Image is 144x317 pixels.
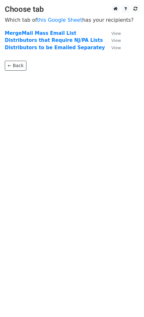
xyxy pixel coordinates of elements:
small: View [111,38,121,43]
a: View [105,37,121,43]
a: this Google Sheet [37,17,82,23]
small: View [111,31,121,36]
p: Which tab of has your recipients? [5,17,139,23]
a: View [105,45,121,50]
h3: Choose tab [5,5,139,14]
a: View [105,30,121,36]
small: View [111,45,121,50]
a: Distributors to be Emailed Separatey [5,45,105,50]
a: Distributors that Require NJ/PA Lists [5,37,103,43]
a: ← Back [5,61,26,71]
a: MergeMail Mass Email List [5,30,76,36]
